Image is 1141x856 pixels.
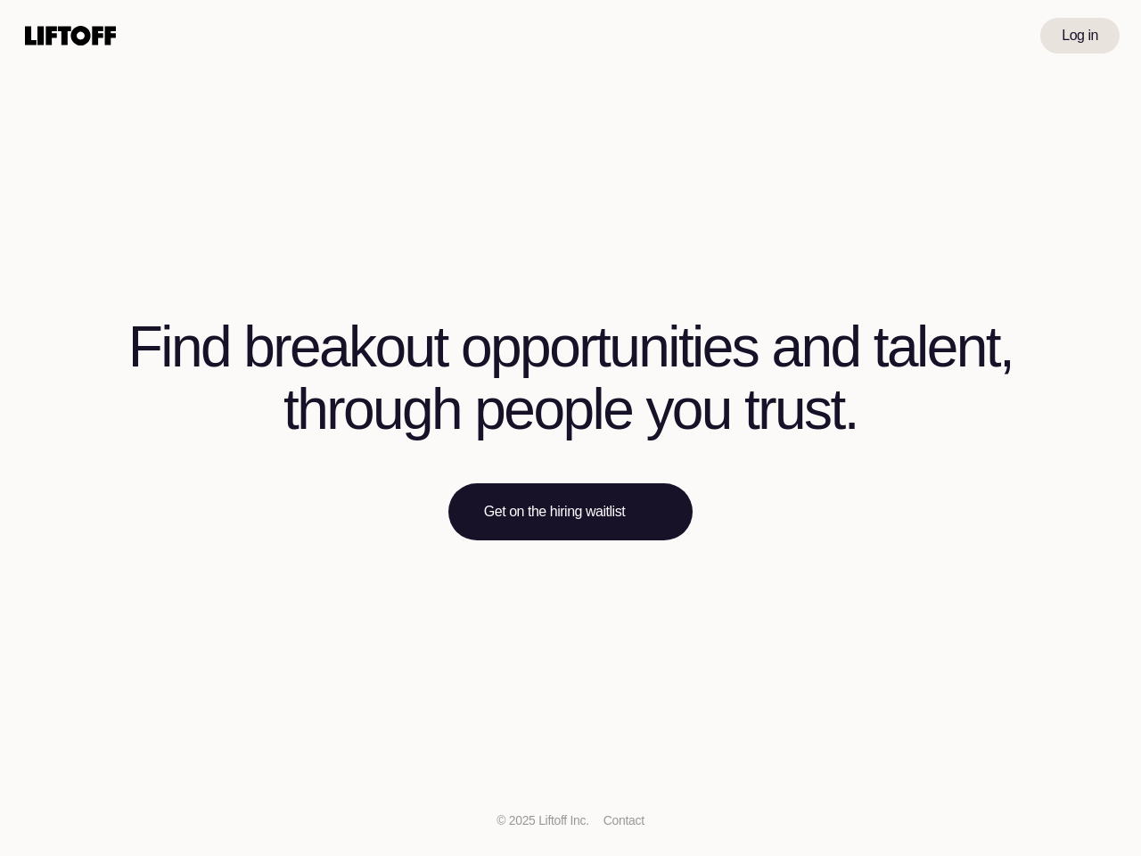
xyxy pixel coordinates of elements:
[99,316,1042,441] h1: Find breakout opportunities and talent, through people you trust.
[476,501,633,523] p: Get on the hiring waitlist
[1060,25,1098,46] p: Log in
[488,811,592,830] p: © 2025 Liftoff Inc.
[606,813,653,827] a: Contact
[440,483,701,540] a: Get on the hiring waitlist
[1038,18,1120,53] a: Log in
